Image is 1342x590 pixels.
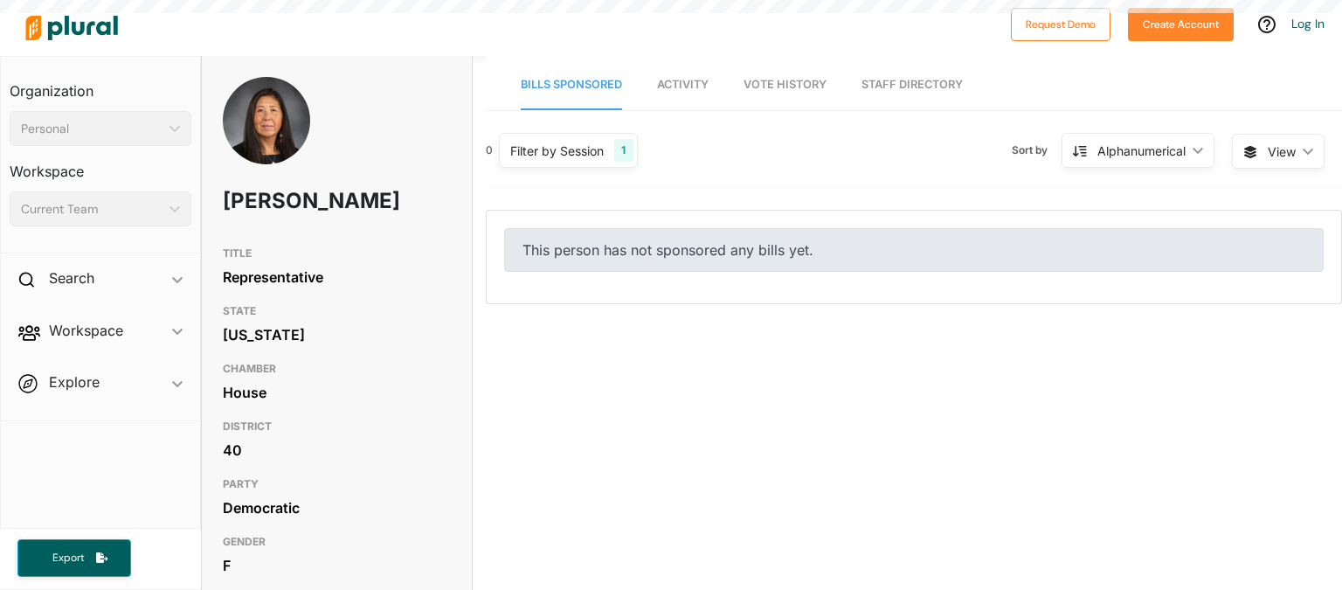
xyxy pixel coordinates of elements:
h3: STATE [223,301,452,322]
span: Vote History [744,78,827,91]
span: Activity [657,78,709,91]
h3: PARTY [223,474,452,495]
h3: TITLE [223,243,452,264]
h3: GENDER [223,531,452,552]
a: Bills Sponsored [521,60,622,110]
div: Representative [223,264,452,290]
h3: DISTRICT [223,416,452,437]
h3: CHAMBER [223,358,452,379]
a: Request Demo [1011,14,1110,32]
div: Alphanumerical [1097,142,1186,160]
div: F [223,552,452,579]
h2: Search [49,268,94,288]
div: House [223,379,452,406]
div: This person has not sponsored any bills yet. [504,228,1324,272]
div: Democratic [223,495,452,521]
a: Log In [1291,16,1325,31]
div: [US_STATE] [223,322,452,348]
h3: Workspace [10,146,191,184]
span: Sort by [1012,142,1062,158]
button: Create Account [1128,8,1234,41]
a: Staff Directory [861,60,963,110]
h3: Organization [10,66,191,104]
div: 40 [223,437,452,463]
h1: [PERSON_NAME] [223,175,360,227]
a: Vote History [744,60,827,110]
div: Current Team [21,200,163,219]
div: 0 [486,142,493,158]
button: Export [17,539,131,577]
div: Personal [21,120,163,138]
a: Activity [657,60,709,110]
button: Request Demo [1011,8,1110,41]
a: Create Account [1128,14,1234,32]
img: Headshot of Debra Lekanoff [223,77,310,193]
span: Export [40,551,96,566]
div: Filter by Session [510,142,604,160]
span: Bills Sponsored [521,78,622,91]
div: 1 [614,139,633,162]
span: View [1268,142,1296,161]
